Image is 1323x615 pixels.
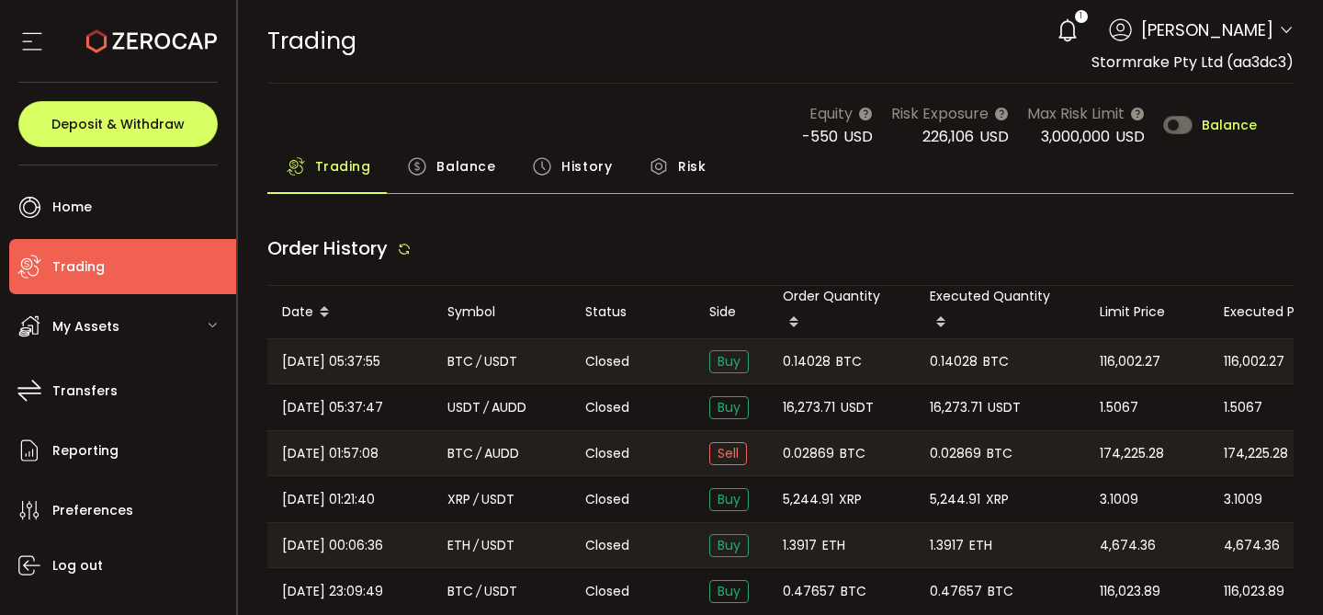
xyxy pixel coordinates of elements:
span: 5,244.91 [930,489,980,510]
span: Buy [709,350,749,373]
span: Trading [52,254,105,280]
em: / [483,397,489,418]
span: Risk Exposure [891,102,989,125]
span: XRP [447,489,470,510]
span: Closed [585,398,629,417]
span: Balance [436,148,495,185]
span: 1.3917 [930,535,964,556]
span: History [561,148,612,185]
span: BTC [840,443,865,464]
em: / [476,581,481,602]
span: My Assets [52,313,119,340]
div: Date [267,297,433,328]
div: Limit Price [1085,302,1209,323]
span: Closed [585,444,629,463]
span: USD [1115,126,1145,147]
span: Buy [709,488,749,511]
div: Symbol [433,302,571,323]
span: USDT [841,397,874,418]
span: 0.02869 [783,443,834,464]
span: 16,273.71 [930,397,982,418]
span: AUDD [492,397,526,418]
span: 116,002.27 [1100,351,1160,372]
span: Sell [709,442,747,465]
span: USDT [484,581,517,602]
span: XRP [839,489,862,510]
span: 1.5067 [1224,397,1262,418]
span: [PERSON_NAME] [1141,17,1273,42]
span: BTC [447,581,473,602]
span: BTC [983,351,1009,372]
span: BTC [988,581,1013,602]
span: [DATE] 01:21:40 [282,489,375,510]
span: Closed [585,490,629,509]
span: 0.47657 [783,581,835,602]
span: Closed [585,536,629,555]
span: BTC [987,443,1012,464]
span: XRP [986,489,1009,510]
span: Transfers [52,378,118,404]
span: USDT [988,397,1021,418]
span: 4,674.36 [1100,535,1156,556]
span: 0.14028 [783,351,831,372]
span: 3.1009 [1100,489,1138,510]
span: Trading [267,25,356,57]
span: BTC [447,443,473,464]
span: Preferences [52,497,133,524]
span: Max Risk Limit [1027,102,1125,125]
span: Buy [709,580,749,603]
div: Executed Quantity [915,286,1085,338]
span: Buy [709,534,749,557]
span: USDT [484,351,517,372]
div: Side [695,302,768,323]
span: BTC [841,581,866,602]
span: 0.14028 [930,351,978,372]
span: 0.47657 [930,581,982,602]
span: Home [52,194,92,221]
span: 3,000,000 [1041,126,1110,147]
span: [DATE] 01:57:08 [282,443,379,464]
span: 4,674.36 [1224,535,1280,556]
span: 116,023.89 [1100,581,1160,602]
span: AUDD [484,443,519,464]
span: Closed [585,582,629,601]
span: Equity [809,102,853,125]
em: / [473,489,479,510]
span: Log out [52,552,103,579]
div: Status [571,302,695,323]
span: USDT [447,397,481,418]
button: Deposit & Withdraw [18,101,218,147]
span: [DATE] 23:09:49 [282,581,383,602]
span: 1 [1080,10,1082,23]
span: 1.3917 [783,535,817,556]
span: 116,002.27 [1224,351,1284,372]
span: Closed [585,352,629,371]
div: Order Quantity [768,286,915,338]
span: USDT [481,535,514,556]
span: USD [979,126,1009,147]
em: / [476,443,481,464]
span: Trading [315,148,371,185]
span: Order History [267,235,388,261]
em: / [476,351,481,372]
span: 174,225.28 [1224,443,1288,464]
span: 1.5067 [1100,397,1138,418]
span: 16,273.71 [783,397,835,418]
span: 5,244.91 [783,489,833,510]
span: -550 [802,126,838,147]
span: USDT [481,489,514,510]
span: [DATE] 05:37:47 [282,397,383,418]
span: Balance [1202,119,1257,131]
span: Reporting [52,438,119,464]
span: Buy [709,396,749,419]
em: / [473,535,479,556]
span: BTC [836,351,862,372]
span: 116,023.89 [1224,581,1284,602]
span: [DATE] 00:06:36 [282,535,383,556]
span: 226,106 [922,126,974,147]
span: ETH [969,535,992,556]
span: ETH [822,535,845,556]
span: 3.1009 [1224,489,1262,510]
span: USD [843,126,873,147]
span: ETH [447,535,470,556]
